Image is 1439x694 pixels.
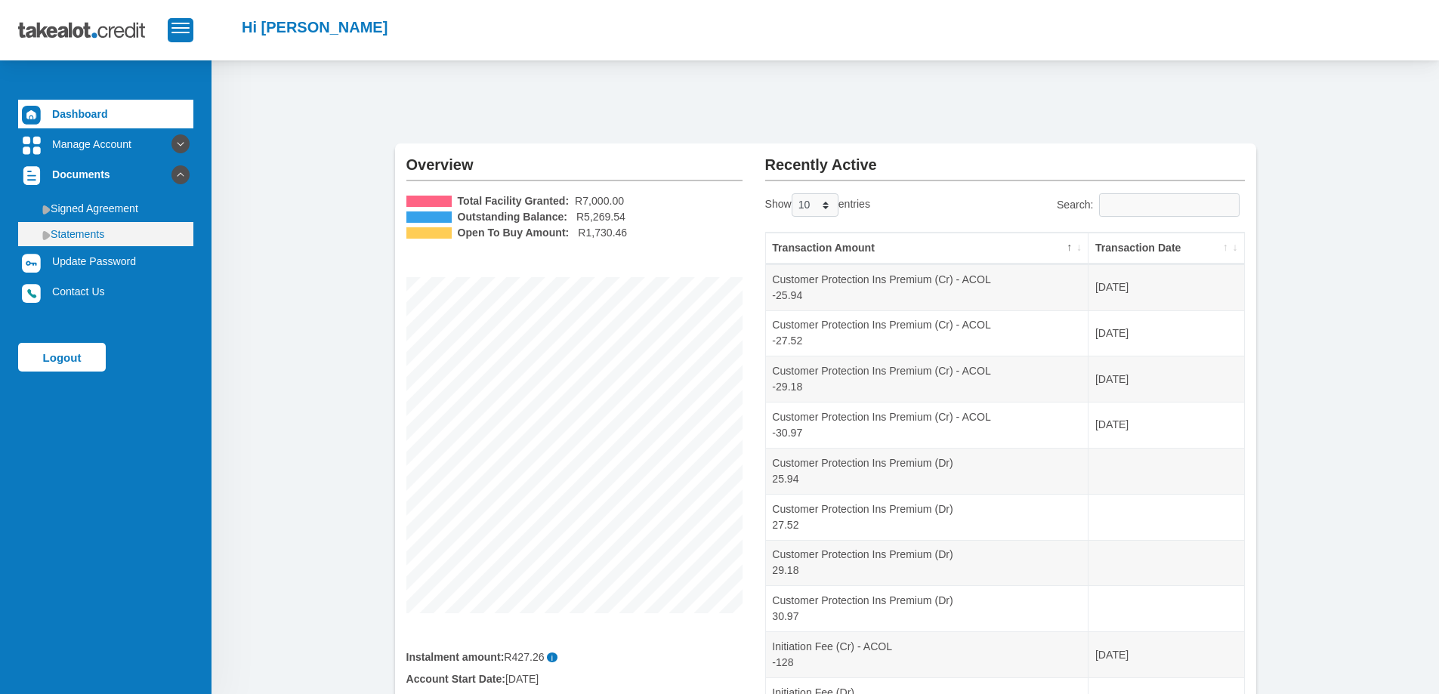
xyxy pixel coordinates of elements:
img: takealot_credit_logo.svg [18,11,168,49]
td: [DATE] [1089,356,1243,402]
a: Manage Account [18,130,193,159]
td: [DATE] [1089,310,1243,356]
span: i [547,652,558,662]
span: R5,269.54 [576,209,625,225]
div: R427.26 [406,649,743,665]
select: Showentries [792,193,838,217]
a: Signed Agreement [18,196,193,221]
h2: Hi [PERSON_NAME] [242,18,388,36]
th: Transaction Date: activate to sort column ascending [1089,233,1243,264]
a: Documents [18,160,193,189]
img: menu arrow [42,205,51,214]
a: Dashboard [18,100,193,128]
td: [DATE] [1089,631,1243,677]
div: [DATE] [395,671,754,687]
label: Search: [1057,193,1245,217]
h2: Recently Active [765,143,1245,174]
td: Customer Protection Ins Premium (Dr) 25.94 [766,448,1089,494]
b: Open To Buy Amount: [458,225,570,241]
h2: Overview [406,143,743,174]
b: Account Start Date: [406,673,505,685]
a: Logout [18,343,106,372]
td: Customer Protection Ins Premium (Cr) - ACOL -27.52 [766,310,1089,356]
td: Customer Protection Ins Premium (Dr) 27.52 [766,494,1089,540]
a: Statements [18,222,193,246]
span: R7,000.00 [575,193,624,209]
img: menu arrow [42,230,51,240]
td: Customer Protection Ins Premium (Dr) 30.97 [766,585,1089,631]
b: Outstanding Balance: [458,209,568,225]
td: [DATE] [1089,264,1243,310]
input: Search: [1099,193,1240,217]
b: Total Facility Granted: [458,193,570,209]
td: Customer Protection Ins Premium (Cr) - ACOL -29.18 [766,356,1089,402]
td: Customer Protection Ins Premium (Cr) - ACOL -30.97 [766,402,1089,448]
td: Customer Protection Ins Premium (Dr) 29.18 [766,540,1089,586]
td: Initiation Fee (Cr) - ACOL -128 [766,631,1089,677]
label: Show entries [765,193,870,217]
span: R1,730.46 [578,225,627,241]
td: [DATE] [1089,402,1243,448]
a: Contact Us [18,277,193,306]
b: Instalment amount: [406,651,505,663]
a: Update Password [18,247,193,276]
td: Customer Protection Ins Premium (Cr) - ACOL -25.94 [766,264,1089,310]
th: Transaction Amount: activate to sort column descending [766,233,1089,264]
